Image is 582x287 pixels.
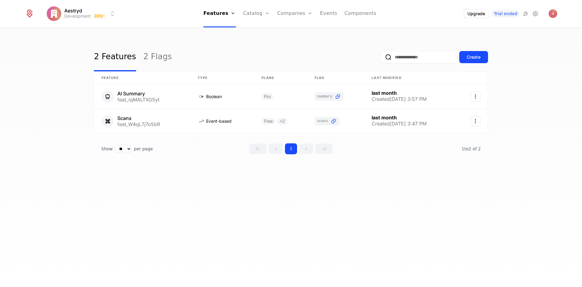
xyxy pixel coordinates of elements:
div: Page navigation [249,143,333,154]
button: Select environment [48,7,116,20]
span: Show [101,146,113,152]
div: Create [467,54,480,60]
button: Go to next page [299,143,313,154]
button: Go to last page [315,143,333,154]
img: aestryd-ziwa [549,9,557,18]
th: Plans [254,72,307,84]
div: Table pagination [94,143,488,154]
a: Settings [532,10,539,17]
button: Select action [471,92,480,101]
a: Integrations [522,10,529,17]
button: Open user button [549,9,557,18]
th: Type [190,72,254,84]
img: Aestryd [47,6,61,21]
button: Go to first page [249,143,267,154]
span: per page [134,146,153,152]
span: 1 to 2 of [462,146,478,151]
th: Flag [307,72,365,84]
div: Development [64,13,91,19]
a: Trial ended [491,10,520,17]
a: 2 Flags [143,43,172,71]
button: Select action [471,116,480,126]
a: 2 Features [94,43,136,71]
button: Create [459,51,488,63]
span: Dev [93,14,105,19]
span: Aestryd [64,8,82,13]
select: Select page size [115,145,132,153]
button: Go to page 1 [285,143,297,154]
button: Go to previous page [269,143,283,154]
th: Feature [94,72,190,84]
th: Last Modified [364,72,456,84]
button: Upgrade [464,9,489,18]
span: 2 [462,146,481,151]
